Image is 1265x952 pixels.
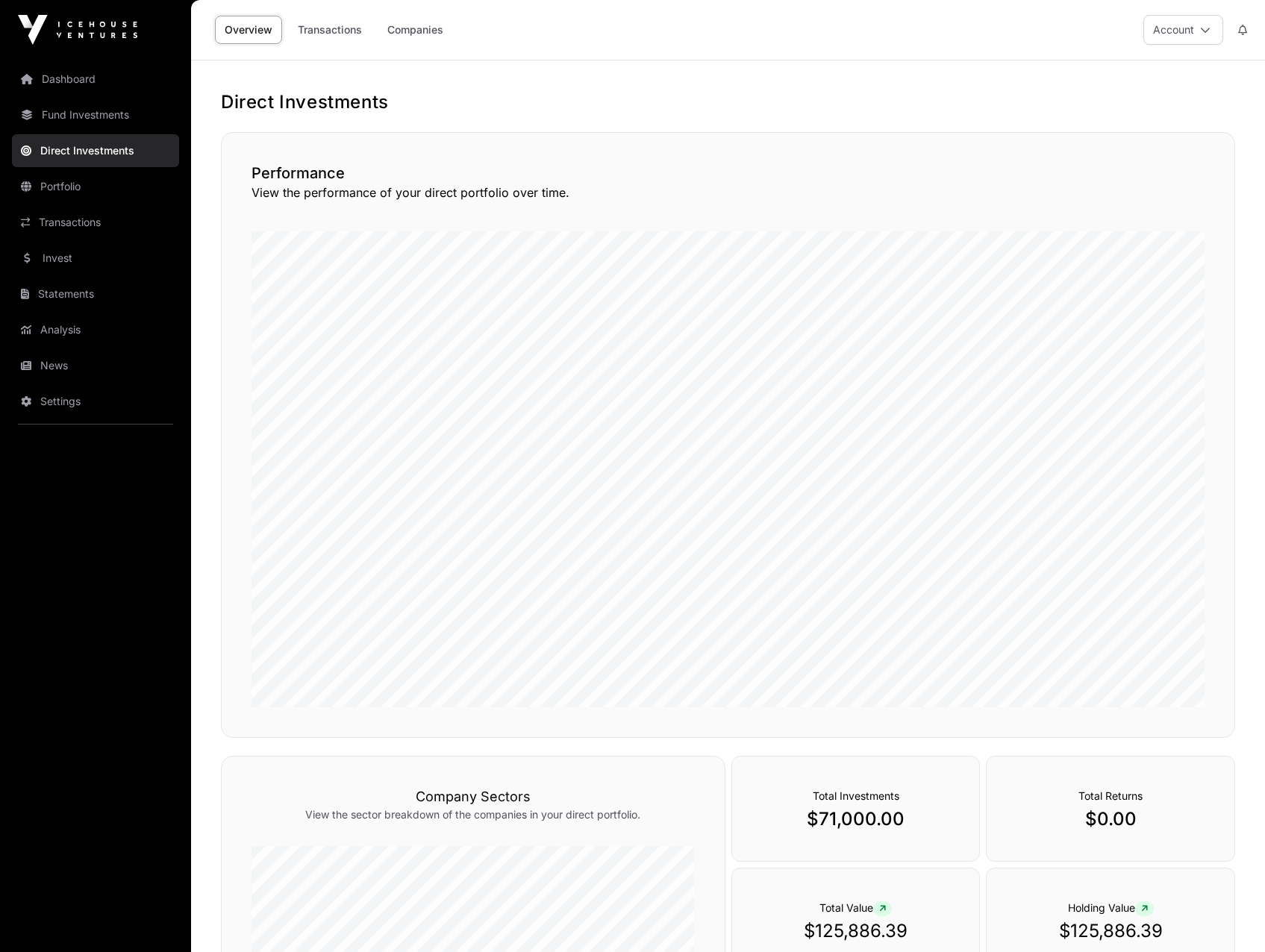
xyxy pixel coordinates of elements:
p: $125,886.39 [762,919,950,943]
a: Analysis [12,313,179,346]
a: Settings [12,385,179,418]
p: $125,886.39 [1016,919,1205,943]
p: View the performance of your direct portfolio over time. [252,184,1205,201]
h3: Company Sectors [252,786,695,807]
span: Total Value [819,901,892,914]
a: Dashboard [12,63,179,95]
span: Total Returns [1078,789,1143,802]
a: Fund Investments [12,98,179,131]
span: Holding Value [1068,901,1154,914]
a: News [12,349,179,382]
p: $0.00 [1016,807,1205,831]
img: Icehouse Ventures Logo [18,15,137,45]
a: Portfolio [12,170,179,203]
a: Statements [12,278,179,310]
span: Total Investments [813,789,899,802]
iframe: Chat Widget [1190,880,1265,952]
a: Companies [378,16,453,44]
a: Direct Investments [12,134,179,167]
a: Transactions [288,16,372,44]
button: Account [1143,15,1223,45]
h1: Direct Investments [221,90,1235,114]
a: Transactions [12,206,179,239]
a: Invest [12,242,179,275]
p: View the sector breakdown of the companies in your direct portfolio. [252,807,695,822]
h2: Performance [252,163,1205,184]
p: $71,000.00 [762,807,950,831]
a: Overview [215,16,282,44]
